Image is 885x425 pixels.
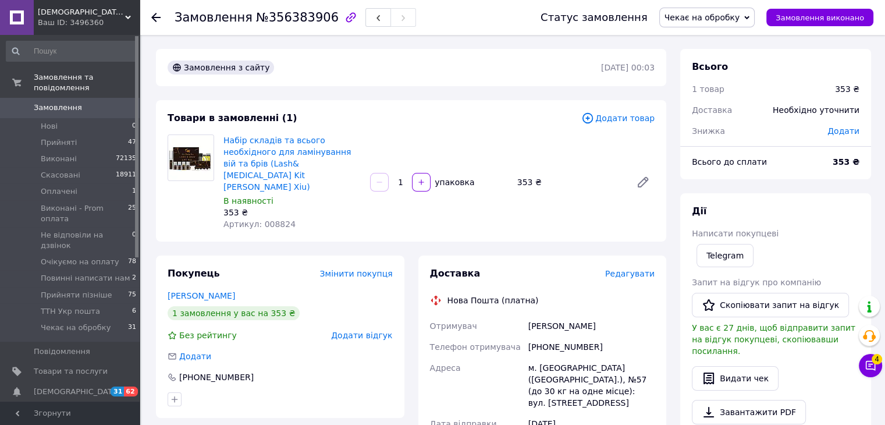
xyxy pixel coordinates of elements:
[445,295,542,306] div: Нова Пошта (платна)
[766,97,866,123] div: Необхідно уточнити
[128,203,136,224] span: 25
[41,170,80,180] span: Скасовані
[776,13,864,22] span: Замовлення виконано
[526,357,657,413] div: м. [GEOGRAPHIC_DATA] ([GEOGRAPHIC_DATA].), №57 (до 30 кг на одне місце): вул. [STREET_ADDRESS]
[223,196,273,206] span: В наявності
[692,61,728,72] span: Всього
[41,257,119,267] span: Очікуємо на оплату
[872,354,882,364] span: 4
[692,206,706,217] span: Дії
[541,12,648,23] div: Статус замовлення
[128,290,136,300] span: 75
[34,387,120,397] span: [DEMOGRAPHIC_DATA]
[151,12,161,23] div: Повернутися назад
[692,126,725,136] span: Знижка
[168,61,274,75] div: Замовлення з сайту
[41,137,77,148] span: Прийняті
[41,154,77,164] span: Виконані
[692,229,779,238] span: Написати покупцеві
[41,203,128,224] span: Виконані - Prom оплата
[631,171,655,194] a: Редагувати
[692,84,724,94] span: 1 товар
[168,306,300,320] div: 1 замовлення у вас на 353 ₴
[41,273,130,284] span: Повинні написати нам
[6,41,137,62] input: Пошук
[168,135,214,180] img: Набір складів та всього необхідного для ламінування вій та брів (Lash&Brow Lift Kit Jia Shang Xiu)
[41,306,100,317] span: ТТН Укр пошта
[41,121,58,132] span: Нові
[168,112,297,123] span: Товари в замовленні (1)
[223,219,296,229] span: Артикул: 008824
[34,346,90,357] span: Повідомлення
[128,323,136,333] span: 31
[34,102,82,113] span: Замовлення
[526,337,657,357] div: [PHONE_NUMBER]
[430,321,477,331] span: Отримувач
[432,176,475,188] div: упаковка
[116,154,136,164] span: 72135
[128,257,136,267] span: 78
[175,10,253,24] span: Замовлення
[664,13,740,22] span: Чекає на обробку
[692,157,767,167] span: Всього до сплати
[859,354,882,377] button: Чат з покупцем4
[827,126,859,136] span: Додати
[179,352,211,361] span: Додати
[38,17,140,28] div: Ваш ID: 3496360
[132,230,136,251] span: 0
[132,186,136,197] span: 1
[179,331,237,340] span: Без рейтингу
[692,278,821,287] span: Запит на відгук про компанію
[833,157,859,167] b: 353 ₴
[835,83,859,95] div: 353 ₴
[168,291,235,300] a: [PERSON_NAME]
[34,72,140,93] span: Замовлення та повідомлення
[124,387,137,396] span: 62
[601,63,655,72] time: [DATE] 00:03
[430,268,481,279] span: Доставка
[320,269,393,278] span: Змінити покупця
[581,112,655,125] span: Додати товар
[41,290,112,300] span: Прийняти пізніше
[168,268,220,279] span: Покупець
[41,186,77,197] span: Оплачені
[605,269,655,278] span: Редагувати
[526,316,657,337] div: [PERSON_NAME]
[692,293,849,317] button: Скопіювати запит на відгук
[692,366,779,391] button: Видати чек
[132,273,136,284] span: 2
[331,331,392,340] span: Додати відгук
[223,136,351,192] a: Набір складів та всього необхідного для ламінування вій та брів (Lash&[MEDICAL_DATA] Kit [PERSON_...
[256,10,339,24] span: №356383906
[223,207,361,218] div: 353 ₴
[41,230,132,251] span: Не відповіли на дзвінок
[178,371,255,383] div: [PHONE_NUMBER]
[128,137,136,148] span: 47
[692,323,855,356] span: У вас є 27 днів, щоб відправити запит на відгук покупцеві, скопіювавши посилання.
[38,7,125,17] span: LADY BOSS - все для манікюру та краси
[692,400,806,424] a: Завантажити PDF
[132,306,136,317] span: 6
[34,366,108,377] span: Товари та послуги
[132,121,136,132] span: 0
[692,105,732,115] span: Доставка
[696,244,754,267] a: Telegram
[766,9,873,26] button: Замовлення виконано
[41,323,111,333] span: Чекає на обробку
[111,387,124,396] span: 31
[116,170,136,180] span: 18911
[513,174,627,190] div: 353 ₴
[430,342,521,352] span: Телефон отримувача
[430,363,461,373] span: Адреса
